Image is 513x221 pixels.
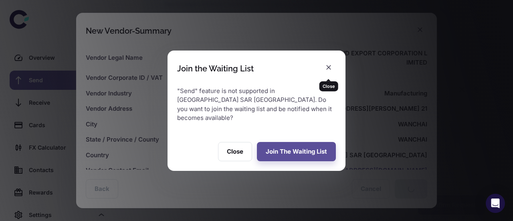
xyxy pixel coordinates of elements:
[218,142,252,161] button: Close
[257,142,336,161] button: Join the Waiting List
[177,64,254,73] div: Join the Waiting List
[486,194,505,213] div: Open Intercom Messenger
[177,87,336,123] p: " Send " feature is not supported in [GEOGRAPHIC_DATA] SAR [GEOGRAPHIC_DATA]. Do you want to join...
[319,81,338,91] div: Close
